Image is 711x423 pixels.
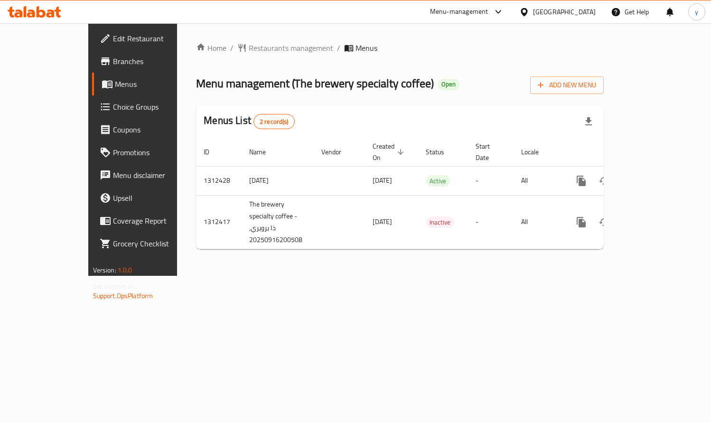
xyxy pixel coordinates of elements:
[92,95,207,118] a: Choice Groups
[373,141,407,163] span: Created On
[113,33,199,44] span: Edit Restaurant
[92,73,207,95] a: Menus
[577,110,600,133] div: Export file
[426,146,457,158] span: Status
[254,117,294,126] span: 2 record(s)
[113,169,199,181] span: Menu disclaimer
[196,42,604,54] nav: breadcrumb
[438,79,459,90] div: Open
[204,113,294,129] h2: Menus List
[237,42,333,54] a: Restaurants management
[253,114,295,129] div: Total records count
[533,7,596,17] div: [GEOGRAPHIC_DATA]
[113,124,199,135] span: Coupons
[570,169,593,192] button: more
[93,264,116,276] span: Version:
[562,138,669,167] th: Actions
[337,42,340,54] li: /
[249,146,278,158] span: Name
[196,166,242,195] td: 1312428
[230,42,234,54] li: /
[242,195,314,249] td: The brewery specialty coffee - ذا برويري, 20250916200508
[93,280,137,292] span: Get support on:
[113,56,199,67] span: Branches
[92,141,207,164] a: Promotions
[438,80,459,88] span: Open
[373,216,392,228] span: [DATE]
[426,216,454,228] div: Inactive
[695,7,698,17] span: y
[92,187,207,209] a: Upsell
[242,166,314,195] td: [DATE]
[468,195,514,249] td: -
[538,79,596,91] span: Add New Menu
[530,76,604,94] button: Add New Menu
[92,50,207,73] a: Branches
[92,118,207,141] a: Coupons
[196,73,434,94] span: Menu management ( The brewery specialty coffee )
[593,169,616,192] button: Change Status
[92,164,207,187] a: Menu disclaimer
[92,27,207,50] a: Edit Restaurant
[430,6,488,18] div: Menu-management
[92,209,207,232] a: Coverage Report
[426,176,450,187] span: Active
[196,42,226,54] a: Home
[426,217,454,228] span: Inactive
[93,290,153,302] a: Support.OpsPlatform
[593,211,616,234] button: Change Status
[321,146,354,158] span: Vendor
[196,138,669,249] table: enhanced table
[115,78,199,90] span: Menus
[249,42,333,54] span: Restaurants management
[570,211,593,234] button: more
[118,264,132,276] span: 1.0.0
[113,101,199,113] span: Choice Groups
[113,192,199,204] span: Upsell
[355,42,377,54] span: Menus
[514,195,562,249] td: All
[468,166,514,195] td: -
[113,238,199,249] span: Grocery Checklist
[113,147,199,158] span: Promotions
[113,215,199,226] span: Coverage Report
[373,174,392,187] span: [DATE]
[196,195,242,249] td: 1312417
[514,166,562,195] td: All
[92,232,207,255] a: Grocery Checklist
[476,141,502,163] span: Start Date
[426,175,450,187] div: Active
[521,146,551,158] span: Locale
[204,146,222,158] span: ID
